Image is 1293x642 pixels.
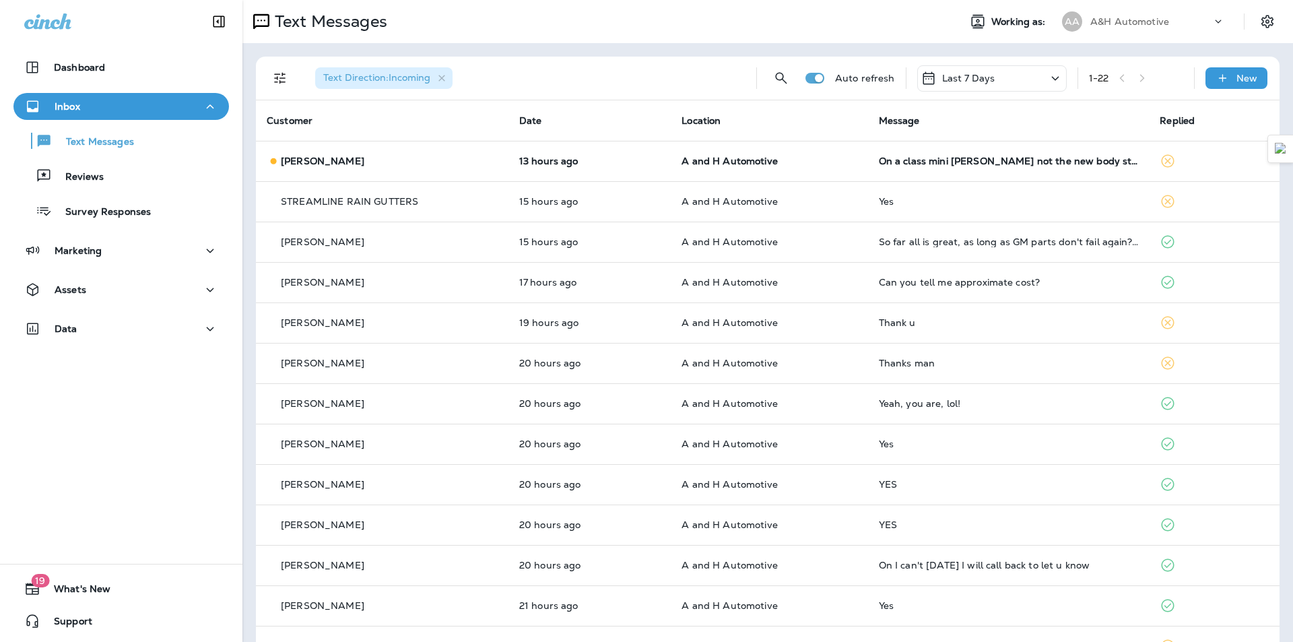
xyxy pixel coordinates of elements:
div: Yes [879,196,1139,207]
p: New [1236,73,1257,84]
span: A and H Automotive [682,519,778,531]
p: Sep 11, 2025 11:32 AM [519,358,660,368]
div: So far all is great, as long as GM parts don't fail again? Very pleased with A&H timely service d... [879,236,1139,247]
button: Settings [1255,9,1280,34]
p: [PERSON_NAME] [281,156,364,166]
p: Assets [55,284,86,295]
button: Assets [13,276,229,303]
div: Yes [879,439,1139,449]
p: [PERSON_NAME] [281,317,364,328]
p: A&H Automotive [1090,16,1169,27]
span: A and H Automotive [682,438,778,450]
p: Inbox [55,101,80,112]
p: Sep 11, 2025 10:41 AM [519,519,660,530]
p: Sep 11, 2025 10:44 AM [519,479,660,490]
span: What's New [40,583,110,600]
p: Dashboard [54,62,105,73]
p: Sep 11, 2025 10:32 AM [519,600,660,611]
div: YES [879,479,1139,490]
p: [PERSON_NAME] [281,560,364,571]
div: Thanks man [879,358,1139,368]
p: [PERSON_NAME] [281,236,364,247]
span: Working as: [991,16,1049,28]
p: [PERSON_NAME] [281,519,364,530]
p: [PERSON_NAME] [281,398,364,409]
div: Text Direction:Incoming [315,67,453,89]
div: YES [879,519,1139,530]
span: A and H Automotive [682,195,778,207]
span: Text Direction : Incoming [323,71,430,84]
div: AA [1062,11,1082,32]
span: A and H Automotive [682,236,778,248]
p: Sep 11, 2025 02:24 PM [519,277,660,288]
p: [PERSON_NAME] [281,358,364,368]
span: Replied [1160,115,1195,127]
img: Detect Auto [1275,143,1287,155]
p: [PERSON_NAME] [281,439,364,449]
button: Data [13,315,229,342]
p: Sep 11, 2025 03:35 PM [519,236,660,247]
span: A and H Automotive [682,559,778,571]
button: Reviews [13,162,229,190]
div: Yeah, you are, lol! [879,398,1139,409]
p: STREAMLINE RAIN GUTTERS [281,196,418,207]
span: Location [682,115,721,127]
p: Sep 11, 2025 11:36 AM [519,317,660,328]
div: Thank u [879,317,1139,328]
span: Support [40,616,92,632]
span: A and H Automotive [682,317,778,329]
p: [PERSON_NAME] [281,479,364,490]
p: Last 7 Days [942,73,995,84]
p: Marketing [55,245,102,256]
button: Collapse Sidebar [200,8,238,35]
span: A and H Automotive [682,478,778,490]
span: A and H Automotive [682,600,778,612]
span: A and H Automotive [682,357,778,369]
div: On I can't tomorrow I will call back to let u know [879,560,1139,571]
p: Text Messages [269,11,387,32]
div: Yes [879,600,1139,611]
button: Inbox [13,93,229,120]
p: Data [55,323,77,334]
button: Marketing [13,237,229,264]
p: Survey Responses [52,206,151,219]
button: 19What's New [13,575,229,602]
button: Survey Responses [13,197,229,225]
span: Date [519,115,542,127]
p: Reviews [52,171,104,184]
p: Sep 11, 2025 11:01 AM [519,439,660,449]
p: [PERSON_NAME] [281,277,364,288]
button: Search Messages [768,65,795,92]
p: Sep 11, 2025 10:34 AM [519,560,660,571]
div: On a class mini Cooper not the new body style [879,156,1139,166]
button: Text Messages [13,127,229,155]
p: Sep 11, 2025 06:10 PM [519,156,660,166]
span: Customer [267,115,312,127]
div: 1 - 22 [1089,73,1109,84]
button: Dashboard [13,54,229,81]
p: Sep 11, 2025 04:29 PM [519,196,660,207]
p: [PERSON_NAME] [281,600,364,611]
span: A and H Automotive [682,397,778,410]
span: Message [879,115,920,127]
p: Sep 11, 2025 11:27 AM [519,398,660,409]
p: Text Messages [53,136,134,149]
span: A and H Automotive [682,155,778,167]
span: A and H Automotive [682,276,778,288]
span: 19 [31,574,49,587]
p: Auto refresh [835,73,895,84]
button: Support [13,608,229,635]
div: Can you tell me approximate cost? [879,277,1139,288]
button: Filters [267,65,294,92]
